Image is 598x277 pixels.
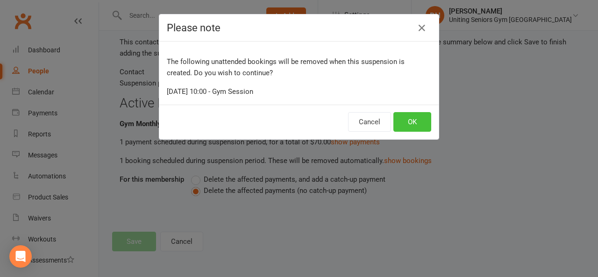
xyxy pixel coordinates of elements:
p: The following unattended bookings will be removed when this suspension is created. Do you wish to... [167,56,431,78]
button: Cancel [348,112,391,132]
button: Close [414,21,429,36]
h4: Please note [167,22,431,34]
div: Open Intercom Messenger [9,245,32,268]
button: OK [393,112,431,132]
div: [DATE] 10:00 - Gym Session [167,86,431,97]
